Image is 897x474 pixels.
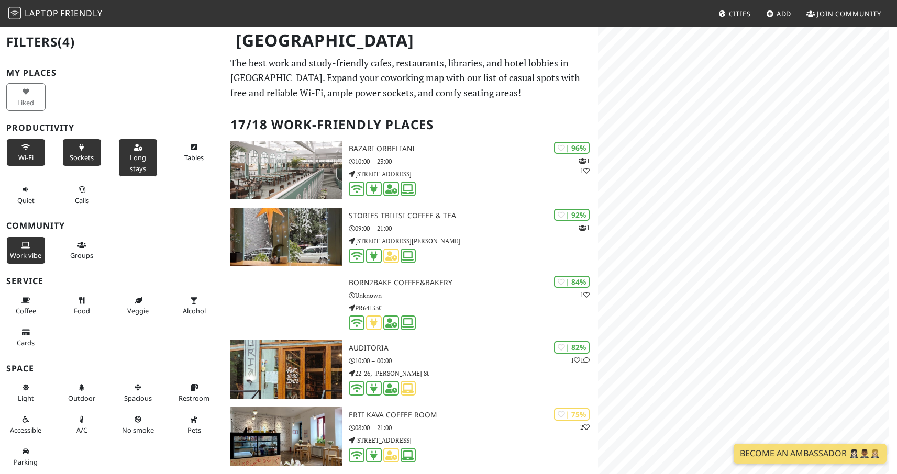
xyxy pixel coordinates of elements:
[58,33,75,50] span: (4)
[76,425,87,435] span: Air conditioned
[349,156,598,166] p: 10:00 – 23:00
[714,4,755,23] a: Cities
[554,142,590,154] div: | 96%
[10,251,41,260] span: People working
[554,276,590,288] div: | 84%
[554,408,590,420] div: | 75%
[230,407,342,466] img: ERTI KAVA Coffee Room
[6,123,218,133] h3: Productivity
[230,141,342,199] img: Bazari Orbeliani
[230,55,592,100] p: The best work and study-friendly cafes, restaurants, libraries, and hotel lobbies in [GEOGRAPHIC_...
[230,208,342,266] img: Stories Tbilisi Coffee & Tea
[224,141,598,199] a: Bazari Orbeliani | 96% 11 Bazari Orbeliani 10:00 – 23:00 [STREET_ADDRESS]
[349,411,598,420] h3: ERTI KAVA Coffee Room
[349,169,598,179] p: [STREET_ADDRESS]
[224,340,598,399] a: Auditoria | 82% 11 Auditoria 10:00 – 00:00 22-26, [PERSON_NAME] St
[349,144,598,153] h3: Bazari Orbeliani
[6,68,218,78] h3: My Places
[579,223,590,233] p: 1
[17,338,35,347] span: Credit cards
[174,379,214,407] button: Restroom
[554,209,590,221] div: | 92%
[10,425,41,435] span: Accessible
[734,444,887,464] a: Become an Ambassador 🤵🏻‍♀️🤵🏾‍♂️🤵🏼‍♀️
[118,139,158,177] button: Long stays
[14,457,38,467] span: Parking
[349,278,598,287] h3: Born2Bake Coffee&Bakery
[579,156,590,176] p: 1 1
[227,26,596,55] h1: [GEOGRAPHIC_DATA]
[349,368,598,378] p: 22-26, [PERSON_NAME] St
[777,9,792,18] span: Add
[174,411,214,438] button: Pets
[6,276,218,286] h3: Service
[580,422,590,432] p: 2
[349,344,598,353] h3: Auditoria
[224,275,598,332] a: | 84% 1 Born2Bake Coffee&Bakery Unknown PR64+33C
[349,303,598,313] p: PR64+33C
[70,251,93,260] span: Group tables
[127,306,149,315] span: Veggie
[187,425,201,435] span: Pet friendly
[817,9,881,18] span: Join Community
[122,425,154,435] span: Smoke free
[118,379,158,407] button: Spacious
[25,7,59,19] span: Laptop
[183,306,206,315] span: Alcohol
[18,393,34,403] span: Natural light
[70,153,94,162] span: Power sockets
[184,153,204,162] span: Work-friendly tables
[224,208,598,266] a: Stories Tbilisi Coffee & Tea | 92% 1 Stories Tbilisi Coffee & Tea 09:00 – 21:00 [STREET_ADDRESS][...
[224,407,598,466] a: ERTI KAVA Coffee Room | 75% 2 ERTI KAVA Coffee Room 08:00 – 21:00 [STREET_ADDRESS]
[62,181,102,209] button: Calls
[349,211,598,220] h3: Stories Tbilisi Coffee & Tea
[230,109,592,141] h2: 17/18 Work-Friendly Places
[18,153,34,162] span: Stable Wi-Fi
[230,340,342,399] img: Auditoria
[62,379,102,407] button: Outdoor
[17,196,35,205] span: Quiet
[571,355,590,365] p: 1 1
[6,364,218,374] h3: Space
[349,236,598,246] p: [STREET_ADDRESS][PERSON_NAME]
[74,306,90,315] span: Food
[62,411,102,438] button: A/C
[6,181,46,209] button: Quiet
[130,153,146,173] span: Long stays
[16,306,36,315] span: Coffee
[62,139,102,166] button: Sockets
[118,411,158,438] button: No smoke
[118,292,158,320] button: Veggie
[8,5,103,23] a: LaptopFriendly LaptopFriendly
[68,393,95,403] span: Outdoor area
[6,26,218,58] h2: Filters
[349,223,598,233] p: 09:00 – 21:00
[6,411,46,438] button: Accessible
[6,292,46,320] button: Coffee
[6,379,46,407] button: Light
[554,341,590,353] div: | 82%
[62,236,102,264] button: Groups
[174,292,214,320] button: Alcohol
[580,290,590,300] p: 1
[6,139,46,166] button: Wi-Fi
[6,236,46,264] button: Work vibe
[6,221,218,231] h3: Community
[762,4,796,23] a: Add
[802,4,885,23] a: Join Community
[729,9,751,18] span: Cities
[349,423,598,433] p: 08:00 – 21:00
[124,393,152,403] span: Spacious
[349,290,598,300] p: Unknown
[179,393,209,403] span: Restroom
[6,324,46,352] button: Cards
[62,292,102,320] button: Food
[349,356,598,366] p: 10:00 – 00:00
[8,7,21,19] img: LaptopFriendly
[349,435,598,445] p: [STREET_ADDRESS]
[60,7,102,19] span: Friendly
[174,139,214,166] button: Tables
[75,196,89,205] span: Video/audio calls
[6,443,46,470] button: Parking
